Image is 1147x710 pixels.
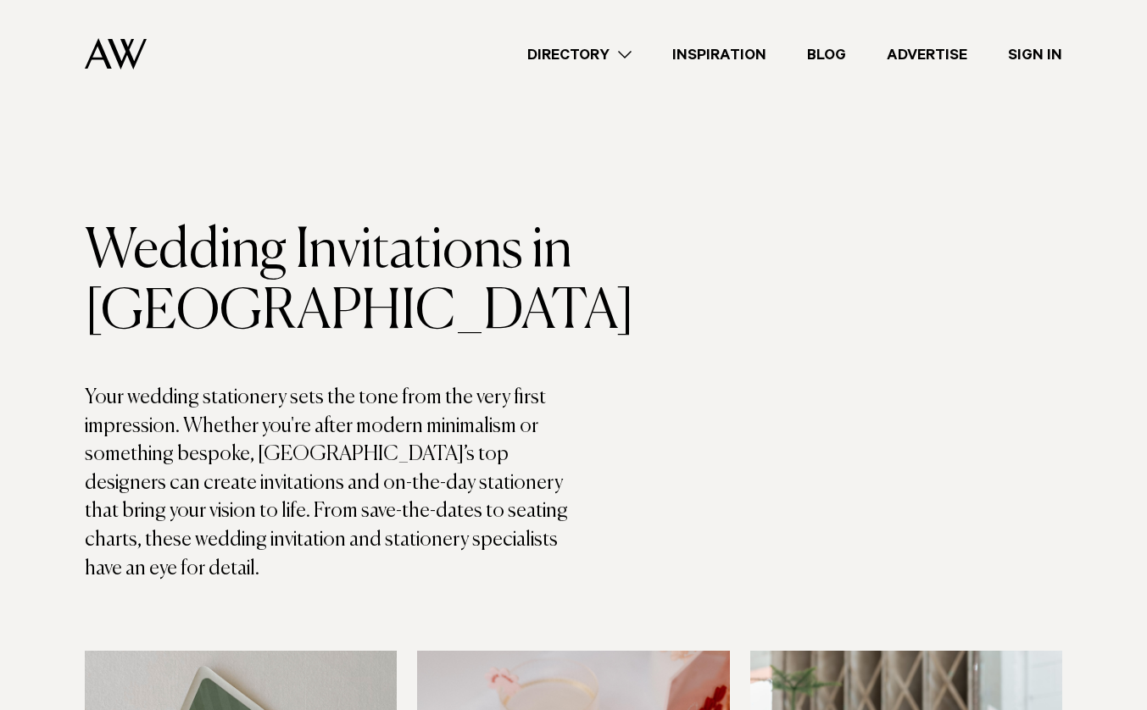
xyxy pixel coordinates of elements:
[988,43,1083,66] a: Sign In
[787,43,866,66] a: Blog
[652,43,787,66] a: Inspiration
[85,384,574,583] p: Your wedding stationery sets the tone from the very first impression. Whether you're after modern...
[866,43,988,66] a: Advertise
[85,221,574,343] h1: Wedding Invitations in [GEOGRAPHIC_DATA]
[85,38,147,69] img: Auckland Weddings Logo
[507,43,652,66] a: Directory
